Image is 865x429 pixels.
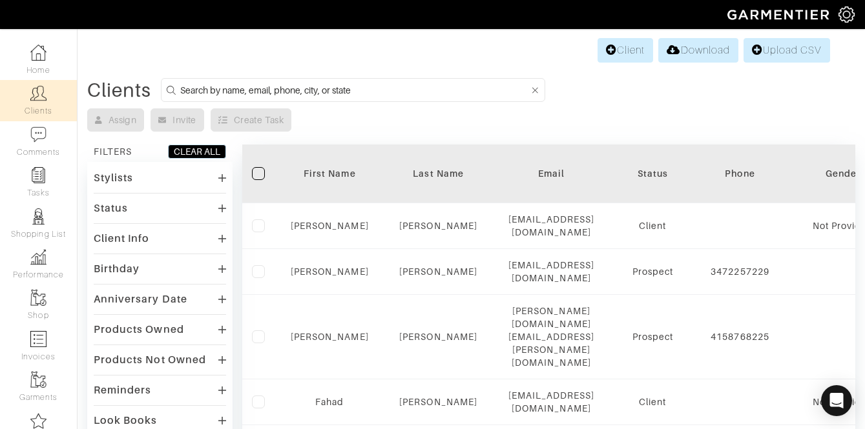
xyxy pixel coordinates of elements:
img: reminder-icon-8004d30b9f0a5d33ae49ab947aed9ed385cf756f9e5892f1edd6e32f2345188e.png [30,167,47,183]
div: 3472257229 [711,265,769,278]
a: Fahad [315,397,344,407]
a: [PERSON_NAME] [291,332,369,342]
img: companies-icon-14a0f246c7e91f24465de634b560f0151b0cc5c9ce11af5fac52e6d7d6371812.png [30,413,47,429]
img: orders-icon-0abe47150d42831381b5fb84f609e132dff9fe21cb692f30cb5eec754e2cba89.png [30,331,47,347]
a: [PERSON_NAME] [399,221,477,231]
th: Toggle SortBy [604,145,701,203]
input: Search by name, email, phone, city, or state [180,82,529,98]
div: Client Info [94,232,150,245]
div: [EMAIL_ADDRESS][DOMAIN_NAME] [508,259,595,284]
a: Upload CSV [744,38,830,63]
div: 4158768225 [711,330,769,343]
a: [PERSON_NAME] [399,397,477,407]
div: Clients [87,84,151,97]
div: Open Intercom Messenger [821,385,852,416]
img: garmentier-logo-header-white-b43fb05a5012e4ada735d5af1a66efaba907eab6374d6393d1fbf88cb4ef424d.png [721,3,839,26]
div: Look Books [94,414,158,427]
div: [EMAIL_ADDRESS][DOMAIN_NAME] [508,213,595,239]
div: Stylists [94,172,133,185]
img: stylists-icon-eb353228a002819b7ec25b43dbf5f0378dd9e0616d9560372ff212230b889e62.png [30,208,47,224]
img: dashboard-icon-dbcd8f5a0b271acd01030246c82b418ddd0df26cd7fceb0bd07c9910d44c42f6.png [30,45,47,61]
button: CLEAR ALL [168,145,226,159]
div: [EMAIL_ADDRESS][DOMAIN_NAME] [508,389,595,415]
div: [PERSON_NAME][DOMAIN_NAME][EMAIL_ADDRESS][PERSON_NAME][DOMAIN_NAME] [508,304,595,369]
div: Client [614,395,691,408]
th: Toggle SortBy [281,145,379,203]
div: Prospect [614,330,691,343]
div: Products Owned [94,323,184,336]
img: clients-icon-6bae9207a08558b7cb47a8932f037763ab4055f8c8b6bfacd5dc20c3e0201464.png [30,85,47,101]
div: First Name [291,167,369,180]
img: gear-icon-white-bd11855cb880d31180b6d7d6211b90ccbf57a29d726f0c71d8c61bd08dd39cc2.png [839,6,855,23]
div: FILTERS [94,145,132,158]
div: Phone [711,167,769,180]
img: comment-icon-a0a6a9ef722e966f86d9cbdc48e553b5cf19dbc54f86b18d962a5391bc8f6eb6.png [30,126,47,143]
img: garments-icon-b7da505a4dc4fd61783c78ac3ca0ef83fa9d6f193b1c9dc38574b1d14d53ca28.png [30,290,47,306]
th: Toggle SortBy [379,145,499,203]
a: Download [658,38,738,63]
div: Products Not Owned [94,354,206,366]
div: Anniversary Date [94,293,187,306]
div: Prospect [614,265,691,278]
div: Birthday [94,263,140,275]
div: Email [508,167,595,180]
div: Status [94,202,128,215]
div: Status [614,167,691,180]
div: CLEAR ALL [174,145,220,158]
div: Reminders [94,384,151,397]
img: garments-icon-b7da505a4dc4fd61783c78ac3ca0ef83fa9d6f193b1c9dc38574b1d14d53ca28.png [30,372,47,388]
a: [PERSON_NAME] [399,266,477,277]
a: Client [598,38,653,63]
a: [PERSON_NAME] [399,332,477,342]
a: [PERSON_NAME] [291,221,369,231]
img: graph-8b7af3c665d003b59727f371ae50e7771705bf0c487971e6e97d053d13c5068d.png [30,249,47,265]
div: Last Name [388,167,489,180]
div: Client [614,219,691,232]
a: [PERSON_NAME] [291,266,369,277]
